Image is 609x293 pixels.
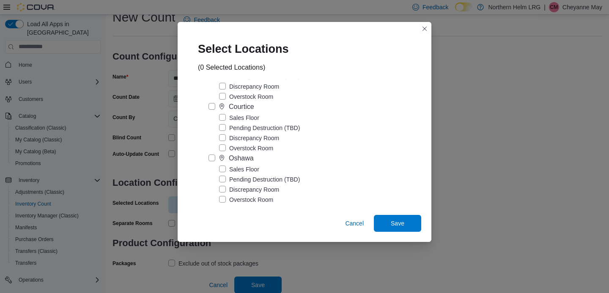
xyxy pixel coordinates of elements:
[219,174,300,184] label: Pending Destruction (TBD)
[219,81,279,92] label: Discrepancy Room
[219,143,273,153] label: Overstock Room
[219,195,273,205] label: Overstock Room
[345,219,364,228] span: Cancel
[420,24,430,34] button: Closes this modal window
[229,153,254,163] div: Oshawa
[374,215,421,232] button: Save
[342,215,367,232] button: Cancel
[188,32,306,62] div: Select Locations
[391,219,404,228] span: Save
[219,133,279,143] label: Discrepancy Room
[219,113,259,123] label: Sales Floor
[219,123,300,133] label: Pending Destruction (TBD)
[219,164,259,174] label: Sales Floor
[229,102,254,112] div: Courtice
[219,184,279,195] label: Discrepancy Room
[219,92,273,102] label: Overstock Room
[198,62,265,73] div: (0 Selected Locations)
